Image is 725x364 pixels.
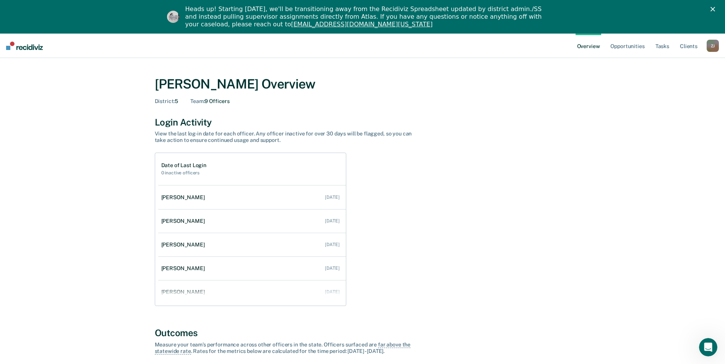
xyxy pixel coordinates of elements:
div: View the last log-in date for each officer. Any officer inactive for over 30 days will be flagged... [155,130,422,143]
div: [PERSON_NAME] [161,242,208,248]
a: [PERSON_NAME] [DATE] [158,210,346,232]
iframe: Intercom live chat [699,338,717,356]
a: Tasks [654,34,671,58]
h2: 0 inactive officers [161,170,206,176]
div: [DATE] [325,242,339,247]
div: Login Activity [155,117,571,128]
a: Opportunities [609,34,646,58]
h1: Date of Last Login [161,162,206,169]
div: [PERSON_NAME] [161,289,208,295]
div: 5 [155,98,178,105]
button: ZJ [707,40,719,52]
div: [DATE] [325,289,339,295]
div: [DATE] [325,218,339,224]
div: [PERSON_NAME] [161,265,208,272]
div: [PERSON_NAME] [161,218,208,224]
a: Clients [678,34,699,58]
a: [EMAIL_ADDRESS][DOMAIN_NAME][US_STATE] [291,21,432,28]
a: [PERSON_NAME] [DATE] [158,234,346,256]
div: Heads up! Starting [DATE], we'll be transitioning away from the Recidiviz Spreadsheet updated by ... [185,5,546,28]
img: Profile image for Kim [167,11,179,23]
a: [PERSON_NAME] [DATE] [158,258,346,279]
span: District : [155,98,175,104]
span: Team : [190,98,204,104]
div: Z J [707,40,719,52]
a: [PERSON_NAME] [DATE] [158,281,346,303]
img: Recidiviz [6,42,43,50]
span: far above the statewide rate [155,341,411,354]
div: [PERSON_NAME] Overview [155,76,571,92]
div: Close [710,7,718,11]
a: Overview [576,34,602,58]
div: 9 Officers [190,98,230,105]
div: Outcomes [155,327,571,338]
a: [PERSON_NAME] [DATE] [158,187,346,208]
div: Measure your team’s performance across other officer s in the state. Officer s surfaced are . Rat... [155,341,422,354]
div: [DATE] [325,266,339,271]
div: [DATE] [325,195,339,200]
div: [PERSON_NAME] [161,194,208,201]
